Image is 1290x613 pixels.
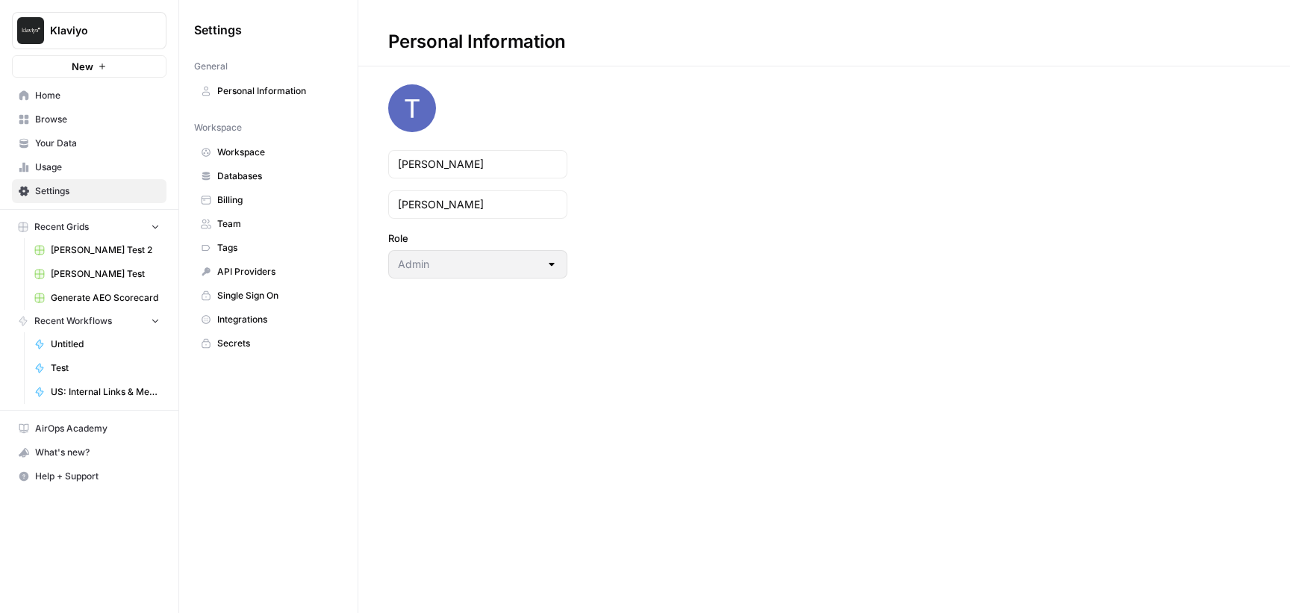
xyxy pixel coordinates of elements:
span: Home [35,89,160,102]
span: Browse [35,113,160,126]
span: Team [217,217,336,231]
a: Secrets [194,332,343,355]
span: Billing [217,193,336,207]
a: Databases [194,164,343,188]
label: Role [388,231,567,246]
span: Settings [35,184,160,198]
span: Personal Information [217,84,336,98]
span: API Providers [217,265,336,279]
span: Databases [217,169,336,183]
a: Settings [12,179,166,203]
img: Klaviyo Logo [17,17,44,44]
a: Home [12,84,166,108]
button: Help + Support [12,464,166,488]
span: Tags [217,241,336,255]
a: Your Data [12,131,166,155]
button: Recent Grids [12,216,166,238]
span: AirOps Academy [35,422,160,435]
span: Your Data [35,137,160,150]
span: [PERSON_NAME] Test [51,267,160,281]
span: Klaviyo [50,23,140,38]
a: Workspace [194,140,343,164]
a: Team [194,212,343,236]
a: Test [28,356,166,380]
a: Usage [12,155,166,179]
img: avatar [388,84,436,132]
span: US: Internal Links & Metadata [51,385,160,399]
a: AirOps Academy [12,417,166,441]
a: Billing [194,188,343,212]
a: Single Sign On [194,284,343,308]
span: Generate AEO Scorecard [51,291,160,305]
a: Tags [194,236,343,260]
a: Untitled [28,332,166,356]
span: New [72,59,93,74]
span: Settings [194,21,242,39]
a: US: Internal Links & Metadata [28,380,166,404]
a: [PERSON_NAME] Test [28,262,166,286]
a: Generate AEO Scorecard [28,286,166,310]
button: Recent Workflows [12,310,166,332]
span: Usage [35,161,160,174]
a: [PERSON_NAME] Test 2 [28,238,166,262]
div: What's new? [13,441,166,464]
span: Recent Workflows [34,314,112,328]
span: Recent Grids [34,220,89,234]
span: Single Sign On [217,289,336,302]
span: Test [51,361,160,375]
a: Browse [12,108,166,131]
a: Integrations [194,308,343,332]
span: General [194,60,228,73]
span: Integrations [217,313,336,326]
span: Untitled [51,337,160,351]
span: Help + Support [35,470,160,483]
span: Workspace [194,121,242,134]
button: What's new? [12,441,166,464]
a: API Providers [194,260,343,284]
span: [PERSON_NAME] Test 2 [51,243,160,257]
span: Secrets [217,337,336,350]
a: Personal Information [194,79,343,103]
div: Personal Information [358,30,596,54]
span: Workspace [217,146,336,159]
button: New [12,55,166,78]
button: Workspace: Klaviyo [12,12,166,49]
